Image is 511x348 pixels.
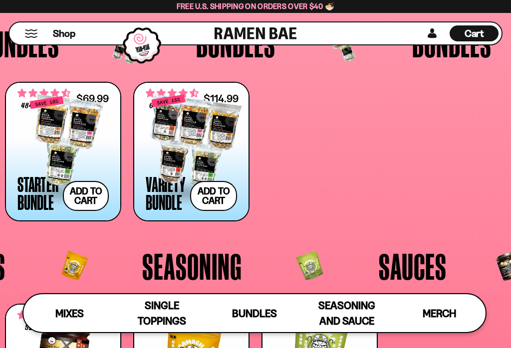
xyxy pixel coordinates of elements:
a: Shop [53,25,75,41]
div: Cart [450,22,499,44]
button: Add to cart [63,181,109,211]
a: 4.63 stars 6356 reviews $114.99 Variety Bundle Add to cart [133,82,250,221]
a: Single Toppings [116,294,208,332]
span: Merch [423,307,456,320]
span: Mixes [55,307,84,320]
span: Free U.S. Shipping on Orders over $40 🍜 [177,1,335,11]
a: Merch [393,294,486,332]
a: Mixes [23,294,116,332]
div: Starter Bundle [17,175,58,211]
div: Variety Bundle [146,175,185,211]
span: Seasoning [142,248,242,285]
button: Add to cart [190,181,237,211]
span: 4.63 stars [146,87,199,100]
a: Bundles [208,294,300,332]
a: Seasoning and Sauce [301,294,393,332]
span: 4.71 stars [17,87,70,100]
span: Single Toppings [138,299,186,327]
span: Shop [53,27,75,40]
span: Seasoning and Sauce [318,299,375,327]
span: Cart [465,27,484,39]
a: 4.71 stars 4845 reviews $69.99 Starter Bundle Add to cart [5,82,121,221]
button: Mobile Menu Trigger [24,29,38,38]
span: Bundles [232,307,277,320]
span: Sauces [379,248,447,285]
